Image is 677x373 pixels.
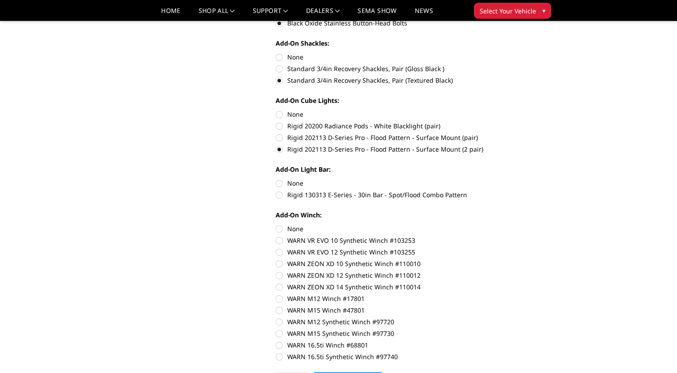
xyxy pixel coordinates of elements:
button: Select Your Vehicle [474,3,551,19]
a: Dealers [306,8,340,21]
a: Support [253,8,288,21]
label: WARN ZEON XD 12 Synthetic Winch #110012 [276,271,523,280]
span: ▾ [542,6,545,15]
span: Select Your Vehicle [480,6,536,16]
label: WARN 16.5ti Winch #68801 [276,340,523,350]
label: WARN ZEON XD 10 Synthetic Winch #110010 [276,259,523,268]
label: WARN VR EVO 12 Synthetic Winch #103255 [276,247,523,257]
label: None [276,224,523,233]
a: SEMA Show [358,8,396,21]
label: Standard 3/4in Recovery Shackles, Pair (Textured Black) [276,76,523,85]
label: WARN M15 Winch #47801 [276,305,523,315]
label: WARN VR EVO 10 Synthetic Winch #103253 [276,236,523,245]
label: None [276,110,523,119]
label: WARN M12 Winch #17801 [276,294,523,303]
a: News [414,8,433,21]
label: WARN ZEON XD 14 Synthetic Winch #110014 [276,282,523,292]
label: None [276,178,523,188]
label: Add-On Cube Lights: [276,96,523,105]
label: WARN M12 Synthetic Winch #97720 [276,317,523,326]
label: Rigid 20200 Radiance Pods - White Blacklight (pair) [276,121,523,131]
label: Rigid 202113 D-Series Pro - Flood Pattern - Surface Mount (2 pair) [276,144,523,154]
label: WARN 16.5ti Synthetic Winch #97740 [276,352,523,361]
label: Black Oxide Stainless Button-Head Bolts [276,18,523,28]
label: Add-On Shackles: [276,38,523,48]
label: Standard 3/4in Recovery Shackles, Pair (Gloss Black ) [276,64,523,73]
label: Rigid 202113 D-Series Pro - Flood Pattern - Surface Mount (pair) [276,133,523,142]
label: Add-On Light Bar: [276,165,523,174]
label: None [276,52,523,62]
label: Rigid 130313 E-Series - 30in Bar - Spot/Flood Combo Pattern [276,190,523,199]
a: shop all [199,8,235,21]
a: Home [161,8,180,21]
label: Add-On Winch: [276,210,523,220]
label: WARN M15 Synthetic Winch #97730 [276,329,523,338]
